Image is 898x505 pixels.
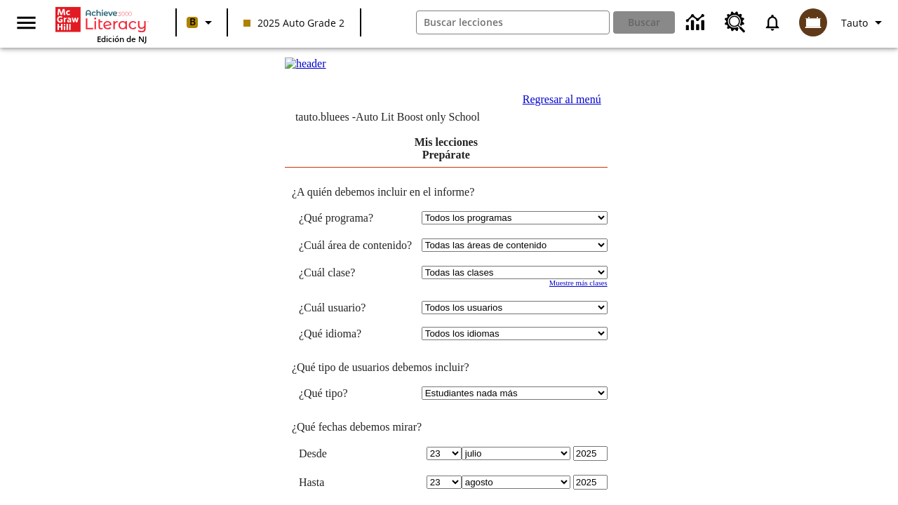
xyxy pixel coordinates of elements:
a: Notificaciones [754,4,791,41]
button: Escoja un nuevo avatar [791,4,836,41]
button: Boost El color de la clase es anaranjado claro. Cambiar el color de la clase. [181,10,222,35]
td: ¿Qué programa? [299,211,415,224]
td: Hasta [299,475,415,490]
div: Portada [55,4,147,44]
span: 2025 Auto Grade 2 [243,15,344,30]
a: Muestre más clases [549,279,608,287]
a: Centro de información [678,4,716,42]
span: Tauto [841,15,868,30]
td: tauto.bluees - [295,111,484,123]
nobr: ¿Cuál área de contenido? [299,239,412,251]
nobr: Auto Lit Boost only School [356,111,480,123]
td: ¿Qué tipo? [299,386,415,400]
td: ¿Qué idioma? [299,327,415,340]
button: Abrir el menú lateral [6,2,47,43]
a: Regresar al menú [523,93,601,105]
img: avatar image [799,8,827,36]
a: Centro de recursos, Se abrirá en una pestaña nueva. [716,4,754,41]
td: ¿Cuál clase? [299,266,415,279]
td: Desde [299,446,415,461]
td: ¿A quién debemos incluir en el informe? [285,186,608,198]
span: B [189,13,196,31]
input: Buscar campo [417,11,610,34]
td: ¿Cuál usuario? [299,301,415,314]
td: ¿Qué tipo de usuarios debemos incluir? [285,361,608,374]
button: Perfil/Configuración [836,10,892,35]
img: header [285,58,326,70]
td: ¿Qué fechas debemos mirar? [285,421,608,433]
a: Mis lecciones Prepárate [415,136,478,161]
span: Edición de NJ [97,34,147,44]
